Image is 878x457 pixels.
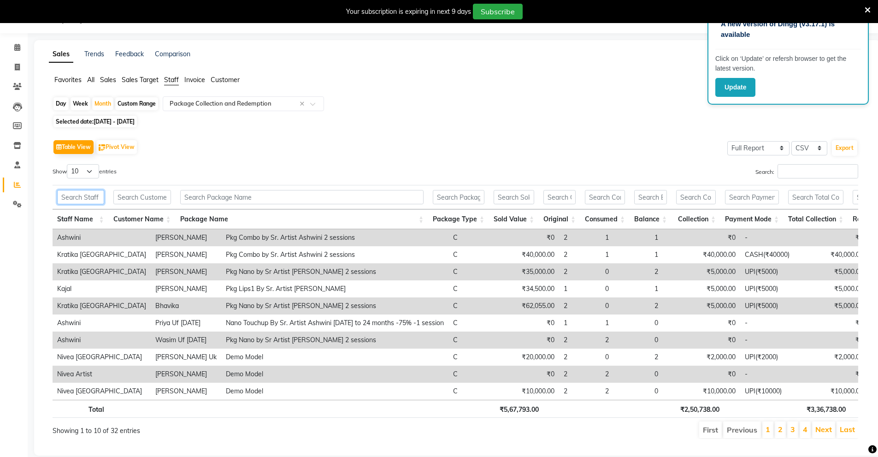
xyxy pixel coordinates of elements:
th: Package Name: activate to sort column ascending [176,209,428,229]
td: 0 [650,366,692,383]
input: Search Original [543,190,576,204]
input: Search Package Name [180,190,424,204]
div: Month [92,97,113,110]
button: Export [832,140,857,156]
td: 1 [601,315,650,332]
td: 2 [559,297,601,315]
td: C [448,263,509,280]
p: Click on ‘Update’ or refersh browser to get the latest version. [715,54,861,73]
td: 2 [559,349,601,366]
td: CASH(₹40000) [740,246,803,263]
td: ₹0 [692,315,740,332]
td: Bhavika [151,297,221,315]
input: Search Collection [676,190,716,204]
div: Showing 1 to 10 of 32 entries [53,421,380,436]
td: ₹0 [803,332,868,349]
td: Kajal [53,280,151,297]
div: Day [53,97,69,110]
td: ₹10,000.00 [692,383,740,400]
td: Demo Model [221,366,448,383]
td: UPI(₹10000) [740,383,803,400]
td: Kratika [GEOGRAPHIC_DATA] [53,297,151,315]
input: Search Customer Name [113,190,171,204]
div: Custom Range [115,97,158,110]
td: - [740,332,803,349]
td: Ashwini [53,229,151,246]
td: UPI(₹2000) [740,349,803,366]
td: Wasim Uf [DATE] [151,332,221,349]
td: C [448,383,509,400]
td: [PERSON_NAME] [151,246,221,263]
td: 1 [559,280,601,297]
input: Search: [778,164,858,178]
td: - [740,229,803,246]
td: C [448,315,509,332]
div: Week [71,97,90,110]
th: Total [53,400,109,418]
input: Search Total Collection [788,190,843,204]
td: ₹0 [509,332,559,349]
td: 2 [559,366,601,383]
td: Nivea Artist [53,366,151,383]
td: 2 [650,297,692,315]
img: pivot.png [99,144,106,151]
td: Pkg Combo by Sr. Artist Ashwini 2 sessions [221,246,448,263]
td: ₹62,055.00 [509,297,559,315]
th: Payment Mode: activate to sort column ascending [720,209,784,229]
td: ₹0 [692,366,740,383]
td: 0 [601,280,650,297]
td: UPI(₹5000) [740,263,803,280]
td: 2 [650,349,692,366]
td: Pkg Nano by Sr Artist [PERSON_NAME] 2 sessions [221,263,448,280]
td: ₹0 [509,229,559,246]
th: Balance: activate to sort column ascending [630,209,672,229]
td: Demo Model [221,349,448,366]
a: 2 [778,425,783,434]
td: C [448,349,509,366]
td: Pkg Nano by Sr Artist [PERSON_NAME] 2 sessions [221,332,448,349]
td: ₹2,000.00 [692,349,740,366]
td: 2 [559,246,601,263]
td: 2 [601,366,650,383]
a: 4 [803,425,807,434]
td: 1 [650,246,692,263]
td: ₹0 [692,332,740,349]
input: Search Staff Name [57,190,104,204]
td: ₹20,000.00 [509,349,559,366]
td: ₹0 [803,366,868,383]
input: Search Consumed [585,190,625,204]
button: Subscribe [473,4,523,19]
input: Search Sold Value [494,190,534,204]
td: Kratika [GEOGRAPHIC_DATA] [53,263,151,280]
td: C [448,366,509,383]
td: C [448,297,509,315]
td: ₹0 [803,315,868,332]
span: Favorites [54,76,82,84]
td: - [740,315,803,332]
td: Ashwini [53,332,151,349]
td: ₹35,000.00 [509,263,559,280]
span: Selected date: [53,116,137,127]
td: [PERSON_NAME] [151,280,221,297]
td: Kratika [GEOGRAPHIC_DATA] [53,246,151,263]
th: Total Collection: activate to sort column ascending [784,209,848,229]
td: [PERSON_NAME] Uk [151,349,221,366]
td: 1 [601,229,650,246]
p: A new version of Dingg (v3.17.1) is available [721,19,855,40]
td: [PERSON_NAME] [151,263,221,280]
td: 2 [601,383,650,400]
a: Sales [49,46,73,63]
td: ₹40,000.00 [692,246,740,263]
select: Showentries [67,164,99,178]
td: 1 [650,280,692,297]
td: ₹0 [509,315,559,332]
td: 2 [559,332,601,349]
td: C [448,280,509,297]
td: C [448,332,509,349]
td: ₹5,000.00 [692,297,740,315]
th: Sold Value: activate to sort column ascending [489,209,539,229]
a: Trends [84,50,104,58]
td: Nivea [GEOGRAPHIC_DATA] [53,383,151,400]
a: Last [840,425,855,434]
span: Clear all [300,99,307,109]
